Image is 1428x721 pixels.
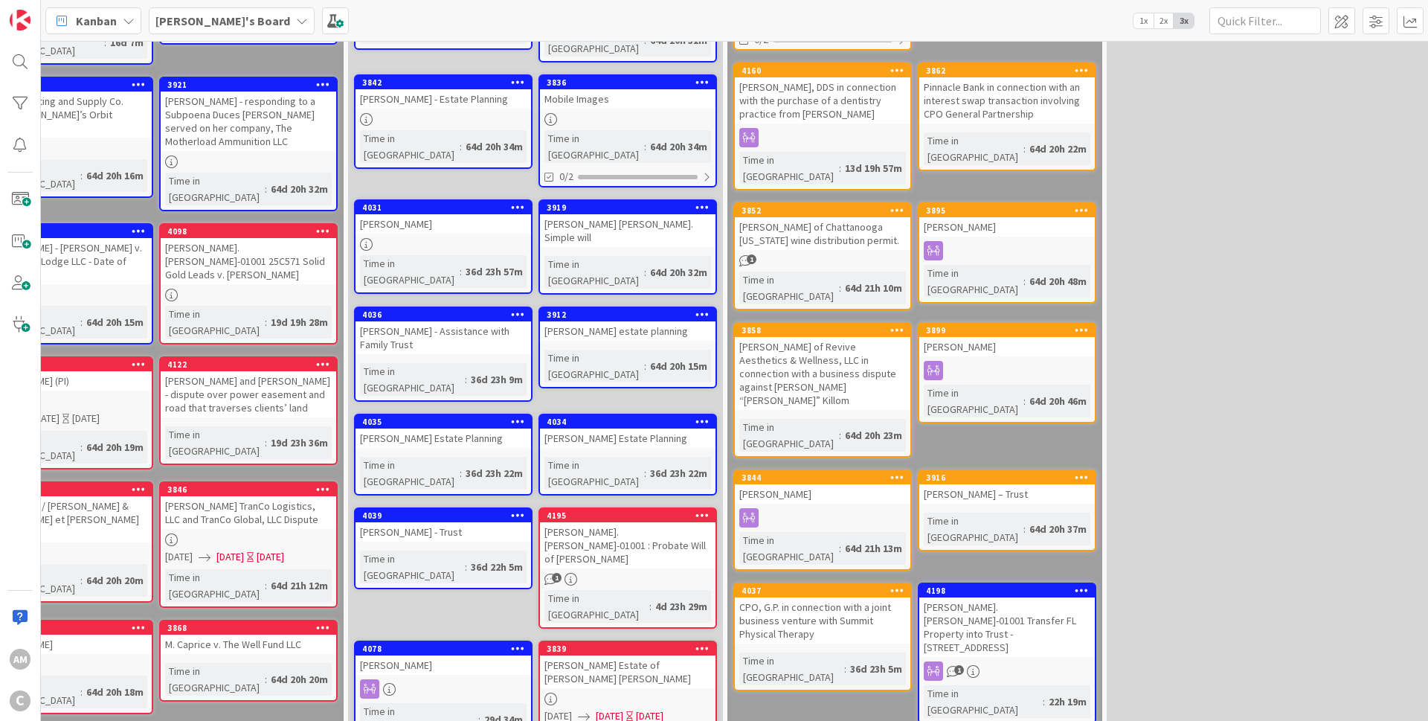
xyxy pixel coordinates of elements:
div: [DATE] [257,549,284,565]
div: 64d 20h 48m [1026,273,1090,289]
div: 3858[PERSON_NAME] of Revive Aesthetics & Wellness, LLC in connection with a business dispute agai... [735,324,910,410]
div: 4037 [742,586,910,596]
div: [PERSON_NAME].[PERSON_NAME]-01001 25C571 Solid Gold Leads v. [PERSON_NAME] [161,238,336,284]
div: 64d 20h 16m [83,167,147,184]
span: : [265,671,267,688]
div: 64d 20h 34m [646,138,711,155]
div: 64d 20h 46m [1026,393,1090,409]
div: 3844 [742,472,910,483]
div: Time in [GEOGRAPHIC_DATA] [165,663,265,696]
div: 3868 [161,621,336,635]
div: Time in [GEOGRAPHIC_DATA] [924,132,1023,165]
div: [PERSON_NAME] – Trust [919,484,1095,504]
div: 4078 [356,642,531,656]
span: : [1023,141,1026,157]
div: 4031 [362,202,531,213]
div: 3895[PERSON_NAME] [919,204,1095,237]
div: 3836 [540,76,715,89]
div: 3852 [735,204,910,217]
div: 3899 [926,325,1095,336]
span: : [80,439,83,455]
div: 64d 21h 13m [841,540,906,557]
span: [DATE] [216,549,244,565]
div: 3919[PERSON_NAME] [PERSON_NAME]. Simple will [540,201,715,247]
a: 3899[PERSON_NAME]Time in [GEOGRAPHIC_DATA]:64d 20h 46m [918,322,1096,423]
div: 3895 [926,205,1095,216]
span: : [1023,521,1026,537]
div: 3842 [356,76,531,89]
div: [PERSON_NAME] - Trust [356,522,531,542]
div: Mobile Images [540,89,715,109]
a: 3846[PERSON_NAME] TranCo Logistics, LLC and TranCo Global, LLC Dispute[DATE][DATE][DATE]Time in [... [159,481,338,608]
div: Time in [GEOGRAPHIC_DATA] [739,419,839,452]
a: 3921[PERSON_NAME] - responding to a Subpoena Duces [PERSON_NAME] served on her company, The Mothe... [159,77,338,211]
div: 3916 [926,472,1095,483]
div: 3912[PERSON_NAME] estate planning [540,308,715,341]
div: 4195 [540,509,715,522]
b: [PERSON_NAME]'s Board [155,13,290,28]
div: 3844 [735,471,910,484]
div: 4d 23h 29m [652,598,711,615]
a: 4039[PERSON_NAME] - TrustTime in [GEOGRAPHIC_DATA]:36d 22h 5m [354,507,533,589]
span: [DATE] [32,411,59,426]
span: : [644,465,646,481]
a: 3852[PERSON_NAME] of Chattanooga [US_STATE] wine distribution permit.Time in [GEOGRAPHIC_DATA]:64... [733,202,912,310]
a: 4098[PERSON_NAME].[PERSON_NAME]-01001 25C571 Solid Gold Leads v. [PERSON_NAME]Time in [GEOGRAPHIC... [159,223,338,345]
div: Time in [GEOGRAPHIC_DATA] [165,306,265,339]
div: 4034[PERSON_NAME] Estate Planning [540,415,715,448]
div: 64d 21h 12m [267,577,332,594]
div: 3862Pinnacle Bank in connection with an interest swap transaction involving CPO General Partnership [919,64,1095,124]
div: 4078[PERSON_NAME] [356,642,531,675]
span: 1 [747,254,756,264]
div: 64d 20h 32m [646,264,711,281]
a: 3858[PERSON_NAME] of Revive Aesthetics & Wellness, LLC in connection with a business dispute agai... [733,322,912,458]
div: Time in [GEOGRAPHIC_DATA] [739,272,839,304]
span: 0/2 [559,169,573,185]
div: 3846 [167,484,336,495]
div: 36d 23h 22m [462,465,527,481]
span: : [465,371,467,388]
div: Time in [GEOGRAPHIC_DATA] [544,590,649,623]
div: 19d 23h 36m [267,435,332,451]
div: 36d 23h 5m [846,661,906,677]
input: Quick Filter... [1209,7,1321,34]
a: 4036[PERSON_NAME] - Assistance with Family TrustTime in [GEOGRAPHIC_DATA]:36d 23h 9m [354,307,533,402]
a: 3895[PERSON_NAME]Time in [GEOGRAPHIC_DATA]:64d 20h 48m [918,202,1096,304]
span: : [80,314,83,330]
a: 3842[PERSON_NAME] - Estate PlanningTime in [GEOGRAPHIC_DATA]:64d 20h 34m [354,74,533,169]
span: : [265,314,267,330]
div: [PERSON_NAME].[PERSON_NAME]-01001 : Probate Will of [PERSON_NAME] [540,522,715,568]
div: 4122[PERSON_NAME] and [PERSON_NAME] - dispute over power easement and road that traverses clients... [161,358,336,417]
div: 4098 [167,226,336,237]
div: 64d 20h 15m [646,358,711,374]
div: 4039[PERSON_NAME] - Trust [356,509,531,542]
div: 4160 [735,64,910,77]
div: 3916 [919,471,1095,484]
a: 4037CPO, G.P. in connection with a joint business venture with Summit Physical TherapyTime in [GE... [733,583,912,691]
span: 3x [1174,13,1194,28]
div: [DATE] [72,411,100,426]
div: 4078 [362,644,531,654]
span: : [265,577,267,594]
div: 16d 7m [106,34,147,51]
div: Time in [GEOGRAPHIC_DATA] [360,551,465,583]
div: Time in [GEOGRAPHIC_DATA] [544,130,644,163]
div: 4036 [362,310,531,320]
div: [PERSON_NAME] - Assistance with Family Trust [356,321,531,354]
div: 36d 22h 5m [467,559,527,575]
div: 3852[PERSON_NAME] of Chattanooga [US_STATE] wine distribution permit. [735,204,910,250]
div: 13d 19h 57m [841,160,906,176]
a: 3912[PERSON_NAME] estate planningTime in [GEOGRAPHIC_DATA]:64d 20h 15m [538,307,717,388]
div: [PERSON_NAME] estate planning [540,321,715,341]
div: 64d 20h 32m [267,181,332,197]
div: Time in [GEOGRAPHIC_DATA] [165,569,265,602]
div: 3836Mobile Images [540,76,715,109]
div: 64d 20h 37m [1026,521,1090,537]
div: M. Caprice v. The Well Fund LLC [161,635,336,654]
a: 3916[PERSON_NAME] – TrustTime in [GEOGRAPHIC_DATA]:64d 20h 37m [918,470,1096,551]
span: Kanban [76,12,117,30]
span: : [460,263,462,280]
div: 4198 [919,584,1095,597]
div: 4035[PERSON_NAME] Estate Planning [356,415,531,448]
div: Time in [GEOGRAPHIC_DATA] [360,363,465,396]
